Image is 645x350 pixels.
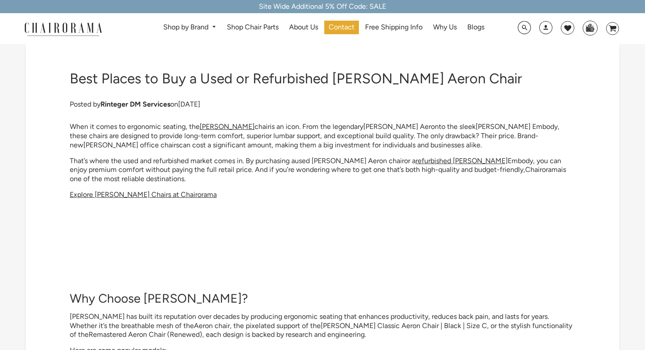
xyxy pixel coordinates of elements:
span: or a [404,157,416,165]
span: [PERSON_NAME] Embody [476,122,558,131]
img: WhatsApp_Image_2024-07-12_at_16.23.01.webp [583,21,597,34]
a: Free Shipping Info [361,21,427,34]
span: is one of the most reliable destinations. [70,165,566,183]
a: refurbished [PERSON_NAME] [416,157,508,165]
span: [PERSON_NAME] Aeron [363,122,439,131]
span: Aeron chair [194,321,230,330]
span: , you can enjoy premium comfort without paying the full retail price. And if you’re wondering whe... [70,157,561,174]
span: [PERSON_NAME] office chairs [83,141,179,149]
span: [PERSON_NAME] Classic Aeron Chair | Black | Size C [321,321,487,330]
a: Contact [324,21,359,34]
span: When it comes to ergonomic seating, the [70,122,200,131]
span: used [PERSON_NAME] Aeron chair [295,157,404,165]
p: Posted by on [70,100,522,109]
time: [DATE] [178,100,200,108]
span: That’s where the used and refurbished market comes in. By purchasing a [70,157,295,165]
span: Shop Chair Parts [227,23,279,32]
span: , these chairs are designed to provide long-term comfort, superior lumbar support, and exceptiona... [70,122,559,149]
a: Blogs [463,21,489,34]
a: About Us [285,21,322,34]
a: Shop Chair Parts [222,21,283,34]
img: chairorama [19,21,107,36]
span: Blogs [467,23,484,32]
span: Contact [329,23,355,32]
span: Chairorama [525,165,561,174]
a: Why Us [429,21,461,34]
span: Why Choose [PERSON_NAME]? [70,291,248,306]
a: Shop by Brand [159,21,221,34]
h1: Best Places to Buy a Used or Refurbished [PERSON_NAME] Aeron Chair [70,70,522,87]
span: Embody [508,157,533,165]
span: , or the stylish functionality of the [70,321,572,339]
span: Free Shipping Info [365,23,423,32]
a: [PERSON_NAME] [200,122,254,131]
span: chair [254,122,270,131]
span: Remastered Aeron Chair (Renewed [89,330,200,339]
span: Why Us [433,23,457,32]
strong: Rinteger DM Services [100,100,170,108]
span: About Us [289,23,318,32]
a: Explore [PERSON_NAME] Chairs at Chairorama [70,190,217,199]
span: can cost a significant amount, making them a big investment for individuals and businesses alike. [179,141,482,149]
span: is an icon. From the legendary [270,122,363,131]
span: to the sleek [439,122,476,131]
span: [PERSON_NAME] has built its reputation over decades by producing ergonomic seating that enhances ... [70,312,549,330]
span: ), each design is backed by research and engineering. [200,330,366,339]
span: , the pixelated support of the [230,321,321,330]
nav: DesktopNavigation [144,21,503,37]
